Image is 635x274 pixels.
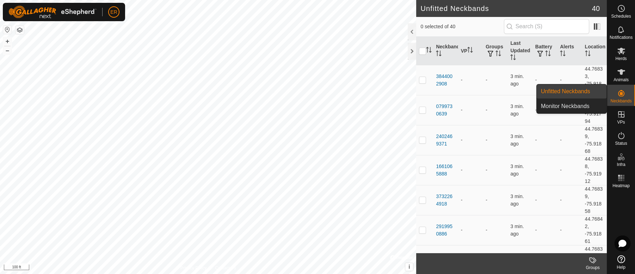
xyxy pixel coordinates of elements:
[420,4,592,13] h2: Unfitted Neckbands
[615,141,627,145] span: Status
[557,125,582,155] td: -
[615,56,627,61] span: Herds
[483,95,507,125] td: -
[532,65,557,95] td: -
[461,107,463,113] app-display-virtual-paddock-transition: -
[483,185,507,215] td: -
[3,46,12,55] button: –
[537,84,606,99] a: Unfitted Neckbands
[582,125,607,155] td: 44.76839, -75.91868
[541,102,590,111] span: Monitor Neckbands
[16,26,24,34] button: Map Layers
[483,155,507,185] td: -
[510,103,524,117] span: Aug 15, 2025, 1:45 PM
[611,14,631,18] span: Schedules
[532,185,557,215] td: -
[495,52,501,57] p-sorticon: Activate to sort
[532,37,557,65] th: Battery
[433,37,458,65] th: Neckband
[436,223,455,238] div: 2919950886
[532,155,557,185] td: -
[532,95,557,125] td: -
[560,52,566,57] p-sorticon: Activate to sort
[180,265,207,271] a: Privacy Policy
[582,37,607,65] th: Location
[408,264,410,270] span: i
[215,265,236,271] a: Contact Us
[557,155,582,185] td: -
[461,137,463,143] app-display-virtual-paddock-transition: -
[426,48,432,54] p-sorticon: Activate to sort
[436,73,455,88] div: 3844002908
[504,19,589,34] input: Search (S)
[610,99,631,103] span: Neckbands
[557,37,582,65] th: Alerts
[582,185,607,215] td: 44.76839, -75.91858
[510,133,524,147] span: Aug 15, 2025, 1:45 PM
[617,120,625,124] span: VPs
[483,65,507,95] td: -
[483,215,507,245] td: -
[420,23,504,30] span: 0 selected of 40
[110,8,117,16] span: ER
[510,73,524,87] span: Aug 15, 2025, 1:45 PM
[461,167,463,173] app-display-virtual-paddock-transition: -
[612,184,630,188] span: Heatmap
[585,52,591,57] p-sorticon: Activate to sort
[436,52,442,57] p-sorticon: Activate to sort
[532,125,557,155] td: -
[582,155,607,185] td: 44.76838, -75.91912
[8,6,97,18] img: Gallagher Logo
[461,227,463,233] app-display-virtual-paddock-transition: -
[436,133,455,148] div: 2402469371
[579,264,607,271] div: Groups
[617,265,625,269] span: Help
[557,215,582,245] td: -
[532,215,557,245] td: -
[436,163,455,178] div: 1661065888
[436,253,455,268] div: 4219427648
[507,37,532,65] th: Last Updated
[582,65,607,95] td: 44.76833, -75.9186
[537,99,606,113] a: Monitor Neckbands
[458,37,483,65] th: VP
[592,3,600,14] span: 40
[461,77,463,83] app-display-virtual-paddock-transition: -
[614,78,629,82] span: Animals
[461,197,463,203] app-display-virtual-paddock-transition: -
[510,55,516,61] p-sorticon: Activate to sort
[405,263,413,271] button: i
[510,224,524,237] span: Aug 15, 2025, 1:45 PM
[541,87,590,96] span: Unfitted Neckbands
[483,125,507,155] td: -
[3,25,12,34] button: Reset Map
[582,215,607,245] td: 44.76842, -75.91861
[436,193,455,208] div: 3732264918
[436,103,455,118] div: 0799730639
[557,65,582,95] td: -
[617,162,625,167] span: Infra
[545,52,551,57] p-sorticon: Activate to sort
[510,193,524,207] span: Aug 15, 2025, 1:45 PM
[467,48,473,54] p-sorticon: Activate to sort
[610,35,633,40] span: Notifications
[483,37,507,65] th: Groups
[510,163,524,177] span: Aug 15, 2025, 1:45 PM
[3,37,12,46] button: +
[607,252,635,272] a: Help
[557,185,582,215] td: -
